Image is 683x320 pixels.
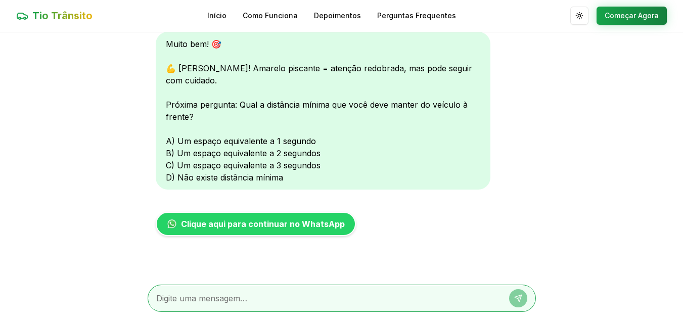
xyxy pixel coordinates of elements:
[16,9,93,23] a: Tio Trânsito
[156,32,490,190] div: Muito bem! 🎯 💪 [PERSON_NAME]! Amarelo piscante = atenção redobrada, mas pode seguir com cuidado. ...
[32,9,93,23] span: Tio Trânsito
[207,11,226,21] a: Início
[156,212,356,236] a: Clique aqui para continuar no WhatsApp
[597,7,667,25] button: Começar Agora
[243,11,298,21] a: Como Funciona
[377,11,456,21] a: Perguntas Frequentes
[181,218,345,230] span: Clique aqui para continuar no WhatsApp
[314,11,361,21] a: Depoimentos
